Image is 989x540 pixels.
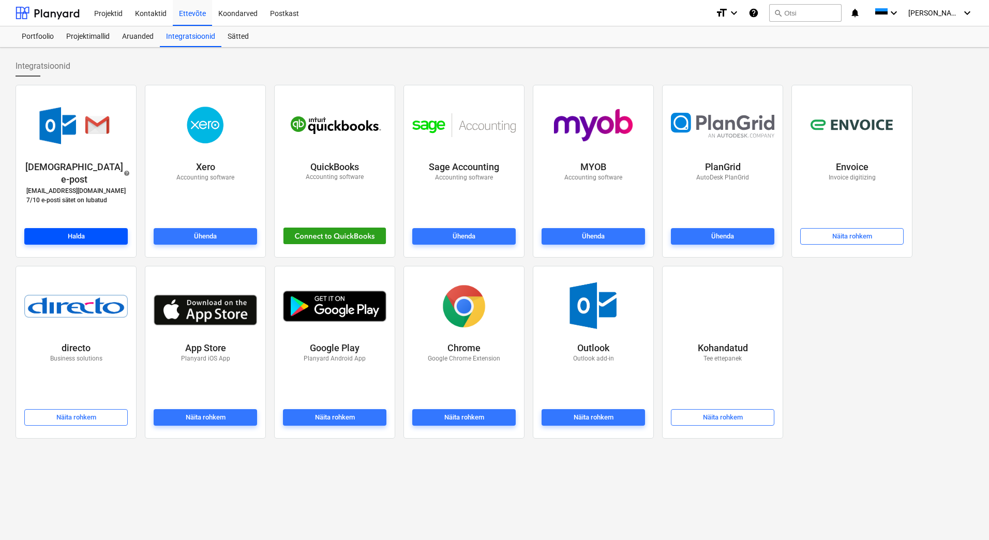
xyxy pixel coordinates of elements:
[24,228,128,245] button: Halda
[696,173,749,182] p: AutoDesk PlanGrid
[748,7,759,19] i: Abikeskus
[582,231,605,243] div: Ühenda
[580,161,606,173] p: MYOB
[564,173,622,182] p: Accounting software
[68,231,85,243] div: Halda
[24,409,128,426] button: Näita rohkem
[412,113,516,137] img: sage_accounting.svg
[574,412,613,424] div: Näita rohkem
[937,490,989,540] iframe: Chat Widget
[698,342,748,354] p: Kohandatud
[829,173,876,182] p: Invoice digitizing
[888,7,900,19] i: keyboard_arrow_down
[447,342,481,354] p: Chrome
[176,173,234,182] p: Accounting software
[836,161,868,173] p: Envoice
[181,354,230,363] p: Planyard iOS App
[577,342,609,354] p: Outlook
[185,342,226,354] p: App Store
[304,354,366,363] p: Planyard Android App
[961,7,973,19] i: keyboard_arrow_down
[283,109,386,142] img: quickbooks.svg
[435,173,493,182] p: Accounting software
[154,409,257,426] button: Näita rohkem
[542,228,645,245] button: Ühenda
[555,280,632,332] img: outlook.jpg
[438,280,490,332] img: chrome.png
[800,228,904,245] button: Näita rohkem
[542,409,645,426] button: Näita rohkem
[160,26,221,47] a: Integratsioonid
[26,186,126,197] p: [EMAIL_ADDRESS][DOMAIN_NAME]
[908,9,960,17] span: [PERSON_NAME]
[283,409,386,426] button: Näita rohkem
[310,342,359,354] p: Google Play
[116,26,160,47] a: Aruanded
[186,412,226,424] div: Näita rohkem
[26,196,126,205] p: 7 / 10 e-posti sätet on lubatud
[194,231,217,243] div: Ühenda
[60,26,116,47] a: Projektimallid
[196,161,215,173] p: Xero
[30,99,122,151] img: accountant-email.png
[50,354,102,363] p: Business solutions
[16,26,60,47] a: Portfoolio
[811,115,893,136] img: envoice.svg
[711,231,734,243] div: Ühenda
[16,60,70,72] span: Integratsioonid
[453,231,475,243] div: Ühenda
[122,170,130,176] span: help
[154,287,257,325] img: app_store.jpg
[169,99,243,151] img: xero.png
[428,354,500,363] p: Google Chrome Extension
[705,161,741,173] p: PlanGrid
[671,228,774,245] button: Ühenda
[728,7,740,19] i: keyboard_arrow_down
[221,26,255,47] a: Sätted
[832,231,872,243] div: Näita rohkem
[56,412,96,424] div: Näita rohkem
[715,7,728,19] i: format_size
[24,295,128,317] img: directo.png
[703,412,743,424] div: Näita rohkem
[412,409,516,426] button: Näita rohkem
[154,228,257,245] button: Ühenda
[774,9,782,17] span: search
[24,161,128,186] div: [DEMOGRAPHIC_DATA] e-post
[306,173,364,182] p: Accounting software
[573,354,614,363] p: Outlook add-in
[544,99,642,151] img: myob_logo.png
[429,161,499,173] p: Sage Accounting
[671,113,774,138] img: plangrid.svg
[850,7,860,19] i: notifications
[62,342,91,354] p: directo
[412,228,516,245] button: Ühenda
[703,354,742,363] p: Tee ettepanek
[310,161,359,173] p: QuickBooks
[283,291,386,322] img: play_store.png
[769,4,842,22] button: Otsi
[444,412,484,424] div: Näita rohkem
[671,409,774,426] button: Näita rohkem
[315,412,355,424] div: Näita rohkem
